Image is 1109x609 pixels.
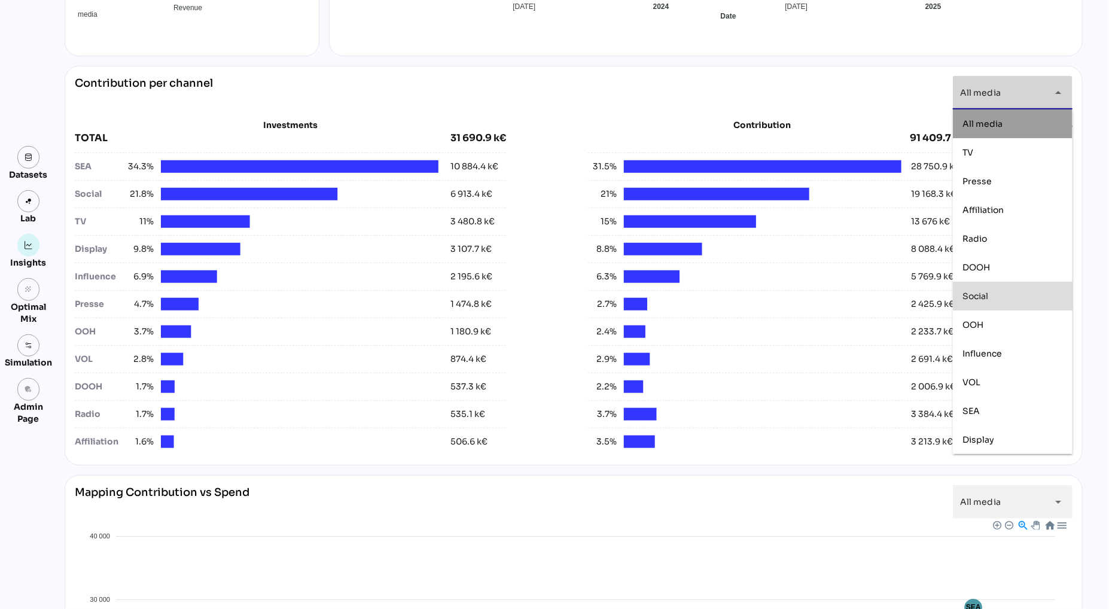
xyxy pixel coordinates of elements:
[450,215,495,228] div: 3 480.8 k€
[588,160,617,173] span: 31.5%
[911,436,953,448] div: 3 213.9 k€
[911,380,956,393] div: 2 006.9 k€
[911,408,955,421] div: 3 384.4 k€
[962,291,988,302] span: Social
[173,4,202,12] tspan: Revenue
[75,325,125,338] div: OOH
[618,119,907,131] div: Contribution
[25,285,33,294] i: grain
[911,298,955,310] div: 2 425.9 k€
[720,13,736,21] text: Date
[16,212,42,224] div: Lab
[11,257,47,269] div: Insights
[588,408,617,421] span: 3.7%
[1051,495,1065,509] i: arrow_drop_down
[588,188,617,200] span: 21%
[785,2,808,11] tspan: [DATE]
[962,147,973,158] span: TV
[588,436,617,448] span: 3.5%
[5,301,52,325] div: Optimal Mix
[25,153,33,162] img: data.svg
[450,243,492,255] div: 3 107.7 k€
[962,205,1004,215] span: Affiliation
[588,215,617,228] span: 15%
[911,270,954,283] div: 5 769.9 k€
[75,76,213,109] div: Contribution per channel
[125,215,154,228] span: 11%
[962,406,980,416] span: SEA
[450,188,492,200] div: 6 913.4 k€
[962,176,992,187] span: Presse
[450,160,498,173] div: 10 884.4 k€
[588,325,617,338] span: 2.4%
[1017,520,1028,530] div: Selection Zoom
[75,160,125,173] div: SEA
[90,596,110,604] tspan: 30 000
[125,160,154,173] span: 34.3%
[450,270,492,283] div: 2 195.6 k€
[75,408,125,421] div: Radio
[588,353,617,366] span: 2.9%
[450,353,486,366] div: 874.4 k€
[75,270,125,283] div: Influence
[911,160,960,173] div: 28 750.9 k€
[75,188,125,200] div: Social
[25,342,33,350] img: settings.svg
[90,533,110,540] tspan: 40 000
[125,408,154,421] span: 1.7%
[450,436,488,448] div: 506.6 k€
[75,298,125,310] div: Presse
[450,131,506,145] div: 31 690.9 k€
[75,485,249,519] div: Mapping Contribution vs Spend
[125,243,154,255] span: 9.8%
[1031,521,1038,528] div: Panning
[125,436,154,448] span: 1.6%
[962,233,987,244] span: Radio
[962,434,994,445] span: Display
[588,380,617,393] span: 2.2%
[588,270,617,283] span: 6.3%
[960,497,1001,507] span: All media
[75,353,125,366] div: VOL
[588,298,617,310] span: 2.7%
[962,348,1002,359] span: Influence
[450,408,485,421] div: 535.1 k€
[75,243,125,255] div: Display
[910,131,965,145] div: 91 409.7 k€
[10,169,48,181] div: Datasets
[75,380,125,393] div: DOOH
[75,119,506,131] div: Investments
[125,353,154,366] span: 2.8%
[962,118,1003,129] span: All media
[75,215,125,228] div: TV
[911,353,953,366] div: 2 691.4 k€
[5,401,52,425] div: Admin Page
[992,520,1001,529] div: Zoom In
[513,2,535,11] tspan: [DATE]
[925,2,941,11] tspan: 2025
[125,188,154,200] span: 21.8%
[1004,520,1013,529] div: Zoom Out
[588,243,617,255] span: 8.8%
[450,298,492,310] div: 1 474.8 k€
[5,357,52,369] div: Simulation
[1056,520,1067,530] div: Menu
[960,87,1001,98] span: All media
[75,131,450,145] div: TOTAL
[450,380,486,393] div: 537.3 k€
[25,385,33,394] i: admin_panel_settings
[1051,86,1065,100] i: arrow_drop_down
[75,436,125,448] div: Affiliation
[911,215,950,228] div: 13 676 k€
[911,325,954,338] div: 2 233.7 k€
[911,243,955,255] div: 8 088.4 k€
[911,188,956,200] div: 19 168.3 k€
[69,10,98,19] span: media
[25,197,33,206] img: lab.svg
[125,298,154,310] span: 4.7%
[125,325,154,338] span: 3.7%
[125,270,154,283] span: 6.9%
[653,2,669,11] tspan: 2024
[125,380,154,393] span: 1.7%
[25,241,33,249] img: graph.svg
